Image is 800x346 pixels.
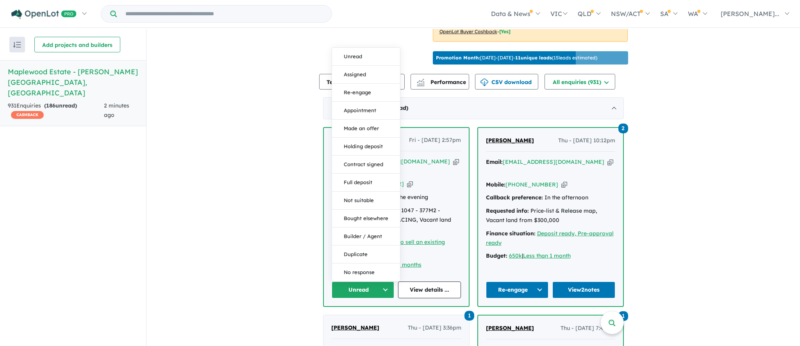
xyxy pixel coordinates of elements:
strong: Callback preference: [486,194,543,201]
button: Appointment [332,102,400,120]
button: No response [332,264,400,281]
span: Performance [418,79,466,86]
button: Re-engage [486,281,549,298]
button: Copy [607,158,613,166]
span: 186 [46,102,55,109]
input: Try estate name, suburb, builder or developer [118,5,330,22]
button: Holding deposit [332,138,400,156]
span: Fri - [DATE] 2:57pm [409,136,461,145]
img: download icon [480,79,488,86]
a: 6 - 12 months [386,261,421,268]
span: [Yes] [499,29,511,34]
img: bar-chart.svg [417,81,425,86]
button: Duplicate [332,246,400,264]
div: Price-list & Release map, Vacant land from $300,000 [486,206,615,225]
a: [PERSON_NAME] [486,136,534,145]
button: Full deposit [332,174,400,192]
a: 2 [618,123,628,133]
a: View details ... [398,281,461,298]
span: CASHBACK [11,111,44,119]
b: Promotion Month: [436,55,480,61]
span: [PERSON_NAME] [486,137,534,144]
h5: Maplewood Estate - [PERSON_NAME][GEOGRAPHIC_DATA] , [GEOGRAPHIC_DATA] [8,66,138,98]
a: [EMAIL_ADDRESS][DOMAIN_NAME] [503,158,604,165]
a: 650k [509,252,522,259]
a: View2notes [552,281,615,298]
strong: Finance situation: [486,230,536,237]
button: All enquiries (931) [545,74,615,90]
a: [PERSON_NAME] [486,324,534,333]
button: Not suitable [332,192,400,210]
span: 2 minutes ago [104,102,129,118]
strong: ( unread) [44,102,77,109]
a: Less than 1 month [523,252,571,259]
a: [EMAIL_ADDRESS][DOMAIN_NAME] [348,158,450,165]
button: Copy [561,181,567,189]
button: Contract signed [332,156,400,174]
button: Assigned [332,66,400,84]
button: Bought elsewhere [332,210,400,228]
a: Deposit ready, Pre-approval ready [486,230,614,246]
span: [PERSON_NAME]... [721,10,779,18]
span: [PERSON_NAME] [486,324,534,332]
a: 1 [464,310,474,321]
span: [PERSON_NAME] [331,324,379,331]
a: [PHONE_NUMBER] [351,180,404,187]
button: Unread [332,281,395,298]
div: [DATE] [323,97,624,119]
button: Copy [453,158,459,166]
button: Builder / Agent [332,228,400,246]
div: 931 Enquir ies [8,101,104,120]
button: Copy [407,180,413,188]
a: 1 [618,310,628,321]
img: sort.svg [13,42,21,48]
a: [PERSON_NAME] [331,323,379,333]
button: Re-engage [332,84,400,102]
strong: Budget: [486,252,507,259]
span: Thu - [DATE] 10:12pm [558,136,615,145]
p: [DATE] - [DATE] - ( 15 leads estimated) [436,54,597,61]
strong: Email: [486,158,503,165]
strong: Requested info: [486,207,529,214]
strong: Mobile: [486,181,505,188]
button: Unread [332,48,400,66]
div: Unread [332,47,400,281]
button: CSV download [475,74,538,90]
u: OpenLot Buyer Cashback [439,29,497,34]
button: Add projects and builders [34,37,120,52]
div: In the afternoon [486,193,615,203]
button: Performance [411,74,469,90]
b: 11 unique leads [515,55,552,61]
img: Openlot PRO Logo White [11,9,77,19]
div: | [486,251,615,261]
span: Thu - [DATE] 3:36pm [408,323,461,333]
span: Thu - [DATE] 7:42am [561,324,615,333]
button: Team member settings (2) [319,74,405,90]
a: [PHONE_NUMBER] [505,181,558,188]
img: line-chart.svg [417,79,424,83]
button: Made an offer [332,120,400,138]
